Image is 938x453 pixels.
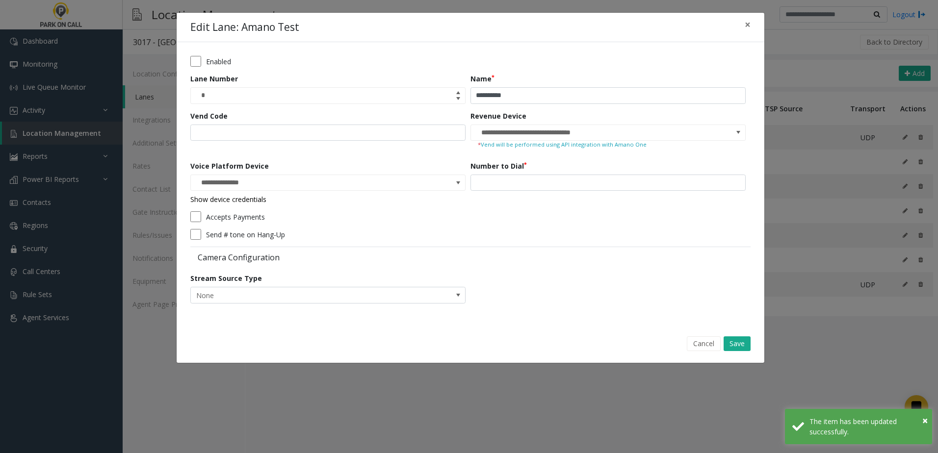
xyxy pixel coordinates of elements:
label: Stream Source Type [190,273,262,283]
span: None [191,287,410,303]
label: Lane Number [190,74,238,84]
label: Name [470,74,495,84]
label: Number to Dial [470,161,527,171]
label: Voice Platform Device [190,161,269,171]
a: Show device credentials [190,195,266,204]
label: Enabled [206,56,231,67]
button: Close [738,13,757,37]
label: Revenue Device [470,111,526,121]
span: Increase value [451,88,465,96]
h4: Edit Lane: Amano Test [190,20,299,35]
label: Send # tone on Hang-Up [206,229,285,240]
button: Save [724,336,751,351]
span: × [745,18,751,31]
button: Cancel [687,336,721,351]
label: Vend Code [190,111,228,121]
div: The item has been updated successfully. [809,416,925,437]
small: Vend will be performed using API integration with Amano One [478,141,738,149]
button: Close [922,413,928,428]
label: Camera Configuration [190,252,468,263]
label: Accepts Payments [206,212,265,222]
span: × [922,414,928,427]
span: Decrease value [451,96,465,103]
